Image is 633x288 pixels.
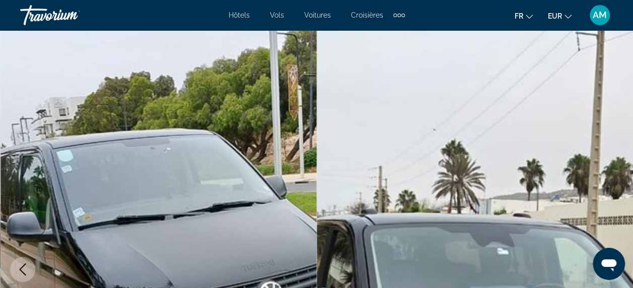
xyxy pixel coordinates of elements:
span: AM [593,10,607,20]
a: Hôtels [229,11,250,19]
button: Extra navigation items [393,7,405,23]
span: EUR [548,12,562,20]
a: Croisières [351,11,383,19]
a: Voitures [304,11,331,19]
button: Change language [515,9,533,23]
button: Change currency [548,9,572,23]
a: Travorium [20,2,121,28]
button: User Menu [587,5,613,26]
iframe: Bouton de lancement de la fenêtre de messagerie [593,248,625,280]
a: Vols [270,11,284,19]
button: Previous image [10,257,35,282]
span: fr [515,12,523,20]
